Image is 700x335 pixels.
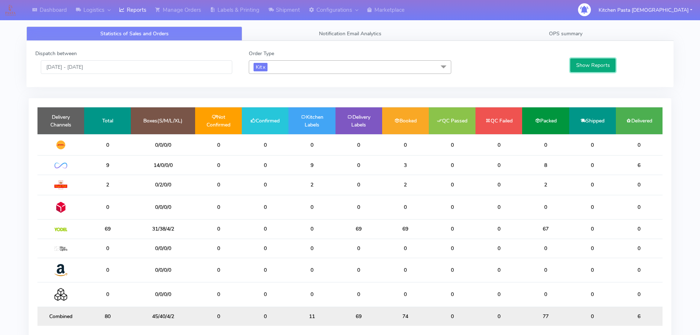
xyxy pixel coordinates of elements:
[593,3,698,18] button: Kitchen Pasta [DEMOGRAPHIC_DATA]
[382,258,429,282] td: 0
[475,282,522,307] td: 0
[522,195,569,219] td: 0
[100,30,169,37] span: Statistics of Sales and Orders
[569,156,616,175] td: 0
[54,201,67,214] img: DPD
[84,239,131,258] td: 0
[569,195,616,219] td: 0
[616,220,663,239] td: 0
[288,195,335,219] td: 0
[37,307,84,326] td: Combined
[242,282,288,307] td: 0
[570,58,615,72] button: Show Reports
[288,175,335,195] td: 2
[335,195,382,219] td: 0
[131,307,195,326] td: 45/40/4/2
[475,258,522,282] td: 0
[429,107,475,134] td: QC Passed
[54,163,67,169] img: OnFleet
[382,307,429,326] td: 74
[242,195,288,219] td: 0
[195,220,242,239] td: 0
[54,181,67,189] img: Royal Mail
[616,156,663,175] td: 6
[475,107,522,134] td: QC Failed
[131,239,195,258] td: 0/0/0/0
[131,282,195,307] td: 0/0/0/0
[335,220,382,239] td: 69
[131,107,195,134] td: Boxes(S/M/L/XL)
[84,175,131,195] td: 2
[522,175,569,195] td: 2
[35,50,77,57] label: Dispatch between
[382,195,429,219] td: 0
[616,175,663,195] td: 0
[41,60,232,74] input: Pick the Daterange
[616,307,663,326] td: 6
[616,134,663,156] td: 0
[195,307,242,326] td: 0
[195,156,242,175] td: 0
[195,239,242,258] td: 0
[288,282,335,307] td: 0
[569,107,616,134] td: Shipped
[335,107,382,134] td: Delivery Labels
[522,258,569,282] td: 0
[288,220,335,239] td: 0
[616,239,663,258] td: 0
[429,307,475,326] td: 0
[288,156,335,175] td: 9
[475,156,522,175] td: 0
[131,175,195,195] td: 0/2/0/0
[429,220,475,239] td: 0
[382,175,429,195] td: 2
[242,156,288,175] td: 0
[569,220,616,239] td: 0
[84,282,131,307] td: 0
[569,134,616,156] td: 0
[382,156,429,175] td: 3
[131,220,195,239] td: 31/38/4/2
[522,156,569,175] td: 8
[335,175,382,195] td: 0
[569,307,616,326] td: 0
[335,134,382,156] td: 0
[84,307,131,326] td: 80
[288,239,335,258] td: 0
[522,107,569,134] td: Packed
[475,307,522,326] td: 0
[131,258,195,282] td: 0/0/0/0
[475,175,522,195] td: 0
[335,239,382,258] td: 0
[569,175,616,195] td: 0
[131,195,195,219] td: 0/0/0/0
[195,195,242,219] td: 0
[382,282,429,307] td: 0
[522,307,569,326] td: 77
[382,220,429,239] td: 69
[84,258,131,282] td: 0
[382,239,429,258] td: 0
[522,239,569,258] td: 0
[195,282,242,307] td: 0
[549,30,582,37] span: OPS summary
[429,282,475,307] td: 0
[37,107,84,134] td: Delivery Channels
[522,282,569,307] td: 0
[242,220,288,239] td: 0
[249,50,274,57] label: Order Type
[242,107,288,134] td: Confirmed
[195,107,242,134] td: Not Confirmed
[335,156,382,175] td: 0
[382,134,429,156] td: 0
[242,134,288,156] td: 0
[131,134,195,156] td: 0/0/0/0
[84,156,131,175] td: 9
[335,282,382,307] td: 0
[319,30,381,37] span: Notification Email Analytics
[616,195,663,219] td: 0
[475,220,522,239] td: 0
[429,156,475,175] td: 0
[335,307,382,326] td: 69
[242,239,288,258] td: 0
